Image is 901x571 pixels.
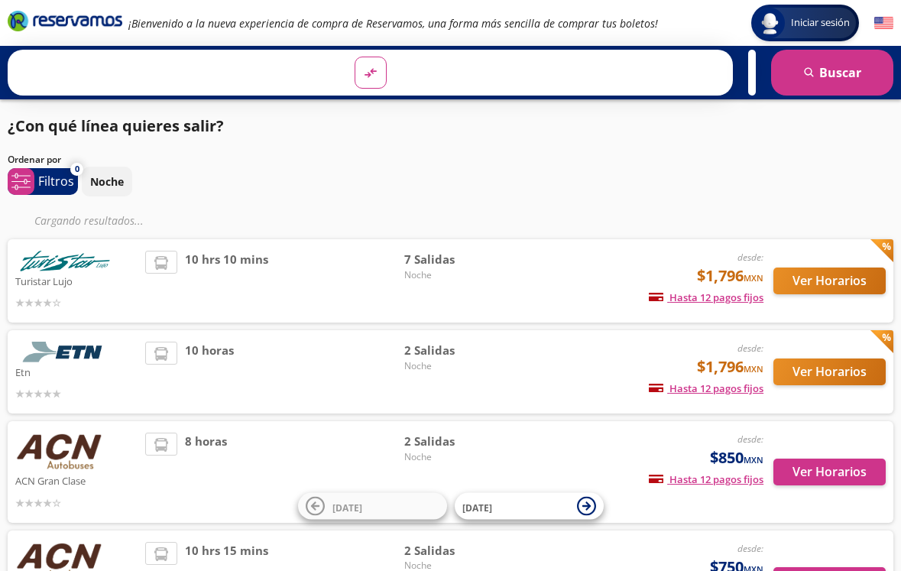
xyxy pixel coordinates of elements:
button: Buscar [771,50,893,96]
small: MXN [744,272,763,284]
span: 7 Salidas [404,251,511,268]
button: Ver Horarios [773,459,886,485]
p: Noche [90,174,124,190]
p: Ordenar por [8,153,61,167]
span: 0 [75,163,79,176]
button: [DATE] [455,493,604,520]
span: 10 horas [185,342,234,402]
span: Hasta 12 pagos fijos [649,472,763,486]
span: Noche [404,359,511,373]
img: Etn [15,342,115,362]
em: desde: [737,542,763,555]
button: Noche [82,167,132,196]
span: 2 Salidas [404,433,511,450]
a: Brand Logo [8,9,122,37]
button: English [874,14,893,33]
em: ¡Bienvenido a la nueva experiencia de compra de Reservamos, una forma más sencilla de comprar tus... [128,16,658,31]
small: MXN [744,363,763,375]
span: Noche [404,450,511,464]
span: Hasta 12 pagos fijos [649,290,763,304]
em: desde: [737,342,763,355]
span: [DATE] [332,501,362,514]
span: 2 Salidas [404,542,511,560]
small: MXN [744,454,763,466]
em: desde: [737,433,763,446]
span: 8 horas [185,433,227,511]
button: [DATE] [298,493,447,520]
span: $850 [710,446,763,469]
button: Ver Horarios [773,358,886,385]
i: Brand Logo [8,9,122,32]
p: Filtros [38,172,74,190]
em: Cargando resultados ... [34,213,144,228]
p: ACN Gran Clase [15,471,138,489]
span: Noche [404,268,511,282]
img: Turistar Lujo [15,251,115,271]
p: Etn [15,362,138,381]
img: ACN Gran Clase [15,433,102,471]
em: desde: [737,251,763,264]
span: 10 hrs 10 mins [185,251,268,311]
p: Turistar Lujo [15,271,138,290]
span: Iniciar sesión [785,15,856,31]
p: ¿Con qué línea quieres salir? [8,115,224,138]
span: [DATE] [462,501,492,514]
span: 2 Salidas [404,342,511,359]
span: $1,796 [697,264,763,287]
span: Hasta 12 pagos fijos [649,381,763,395]
button: Ver Horarios [773,268,886,294]
span: $1,796 [697,355,763,378]
button: 0Filtros [8,168,78,195]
